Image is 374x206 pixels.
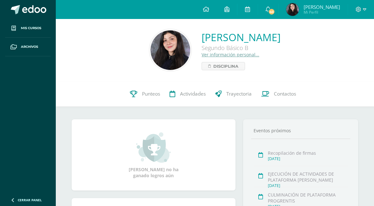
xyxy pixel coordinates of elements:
[18,198,42,202] span: Cerrar panel
[5,38,51,56] a: Archivos
[286,3,299,16] img: ba9e5cd5393152a13dbc2aaa1a463603.png
[151,30,190,70] img: 4ebc9bea3ef53ab271ef9ae815a62823.png
[142,91,160,97] span: Punteos
[213,62,238,70] span: Disciplina
[125,81,165,107] a: Punteos
[165,81,210,107] a: Actividades
[268,171,348,183] div: EJECUCIÓN DE ACTIVIDADES DE PLATAFORMA [PERSON_NAME]
[5,19,51,38] a: Mis cursos
[21,26,41,31] span: Mis cursos
[268,8,275,15] span: 40
[274,91,296,97] span: Contactos
[202,44,280,52] div: Segundo Básico B
[202,52,259,58] a: Ver información personal...
[304,4,340,10] span: [PERSON_NAME]
[226,91,252,97] span: Trayectoria
[21,44,38,49] span: Archivos
[268,192,348,204] div: CULMINACIÓN DE PLATAFORMA PROGRENTIS
[180,91,206,97] span: Actividades
[268,183,348,188] div: [DATE]
[268,150,348,156] div: Recopilación de firmas
[268,156,348,161] div: [DATE]
[251,128,350,134] div: Eventos próximos
[122,132,185,178] div: [PERSON_NAME] no ha ganado logros aún
[202,62,245,70] a: Disciplina
[136,132,171,163] img: achievement_small.png
[256,81,301,107] a: Contactos
[210,81,256,107] a: Trayectoria
[304,9,340,15] span: Mi Perfil
[202,30,280,44] a: [PERSON_NAME]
